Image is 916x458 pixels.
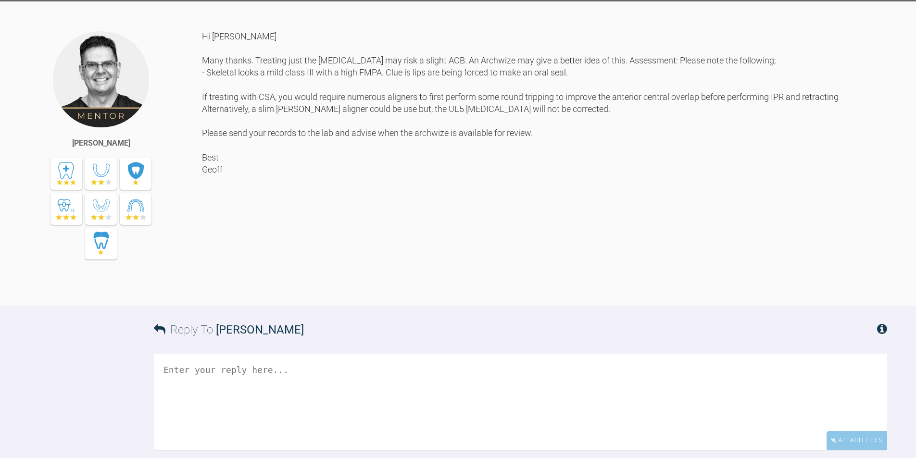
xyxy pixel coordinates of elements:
div: Attach Files [827,431,887,450]
span: [PERSON_NAME] [216,323,304,336]
h3: Reply To [154,321,304,339]
img: Geoff Stone [52,30,150,128]
div: [PERSON_NAME] [72,137,130,149]
div: Hi [PERSON_NAME] Many thanks. Treating just the [MEDICAL_DATA] may risk a slight AOB. An Archwize... [202,30,887,292]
